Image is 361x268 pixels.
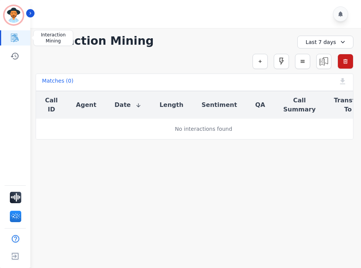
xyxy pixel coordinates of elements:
button: Agent [76,100,96,110]
h1: Interaction Mining [36,34,154,48]
div: Last 7 days [297,36,353,49]
button: Date [115,100,141,110]
img: Bordered avatar [5,6,23,24]
div: Matches ( 0 ) [42,77,74,88]
button: Call Summary [283,96,315,114]
div: No interactions found [175,125,232,133]
button: Sentiment [202,100,237,110]
button: Length [160,100,184,110]
button: Call ID [45,96,58,114]
button: QA [255,100,265,110]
